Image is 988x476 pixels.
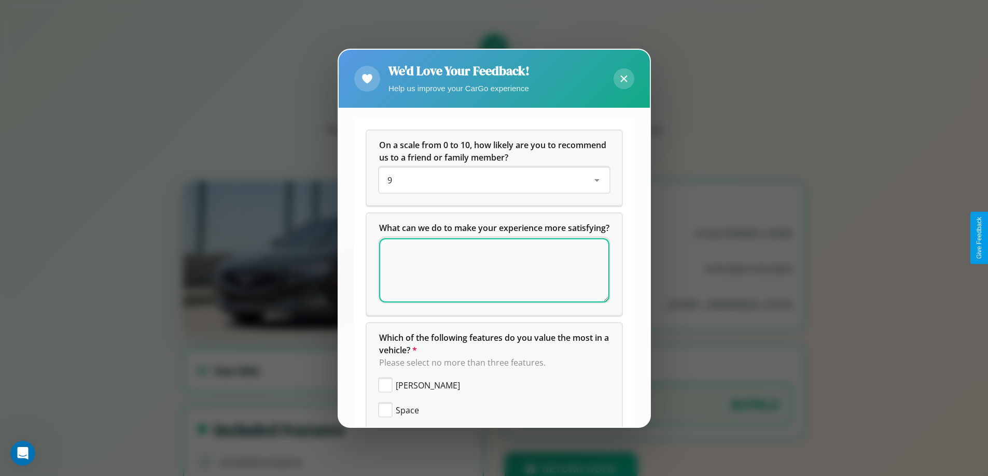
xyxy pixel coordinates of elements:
div: On a scale from 0 to 10, how likely are you to recommend us to a friend or family member? [367,131,622,205]
div: On a scale from 0 to 10, how likely are you to recommend us to a friend or family member? [379,168,609,193]
div: Give Feedback [976,217,983,259]
span: What can we do to make your experience more satisfying? [379,222,609,234]
span: Which of the following features do you value the most in a vehicle? [379,332,611,356]
span: 9 [387,175,392,186]
p: Help us improve your CarGo experience [388,81,530,95]
span: [PERSON_NAME] [396,379,460,392]
iframe: Intercom live chat [10,441,35,466]
h2: We'd Love Your Feedback! [388,62,530,79]
span: Space [396,404,419,416]
h5: On a scale from 0 to 10, how likely are you to recommend us to a friend or family member? [379,139,609,164]
span: Please select no more than three features. [379,357,546,368]
span: On a scale from 0 to 10, how likely are you to recommend us to a friend or family member? [379,139,608,163]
